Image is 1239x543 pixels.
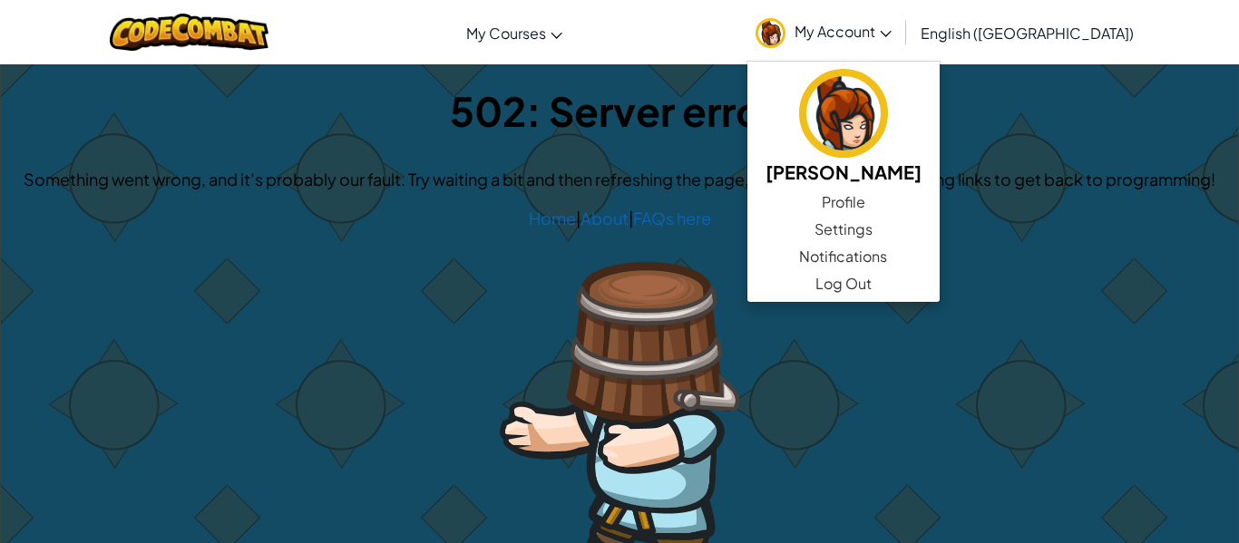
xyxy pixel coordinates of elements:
a: About [580,208,629,228]
span: English ([GEOGRAPHIC_DATA]) [921,24,1134,43]
span: My Courses [466,24,546,43]
span: Server error. [549,85,790,136]
span: 502: [450,85,549,136]
span: | [576,208,580,228]
a: Notifications [747,243,940,270]
a: Settings [747,216,940,243]
a: English ([GEOGRAPHIC_DATA]) [912,8,1143,57]
span: | [629,208,633,228]
a: FAQs here [633,208,711,228]
h5: [PERSON_NAME] [766,158,922,186]
a: Home [529,208,576,228]
span: Notifications [799,246,887,267]
img: avatar [756,18,785,48]
a: My Courses [457,8,571,57]
span: My Account [795,22,892,41]
p: Something went wrong, and it’s probably our fault. Try waiting a bit and then refreshing the page... [19,166,1220,192]
a: Profile [747,189,940,216]
a: Log Out [747,270,940,297]
a: [PERSON_NAME] [747,66,940,189]
img: avatar [799,69,888,158]
img: CodeCombat logo [110,14,268,51]
a: My Account [746,4,901,61]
